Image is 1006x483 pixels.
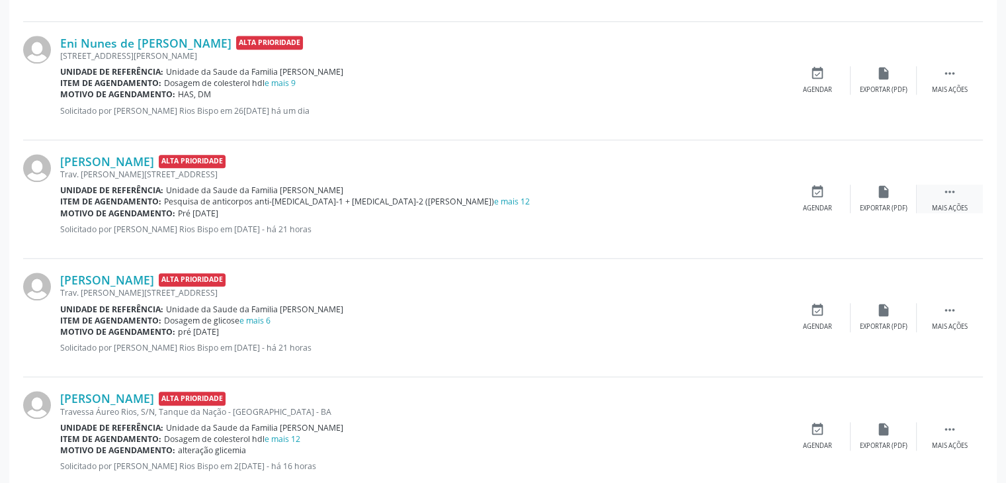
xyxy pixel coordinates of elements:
b: Item de agendamento: [60,315,161,326]
a: e mais 12 [265,433,300,445]
div: Agendar [803,322,832,331]
span: Alta Prioridade [159,273,226,287]
span: Dosagem de glicose [164,315,271,326]
i:  [943,303,957,318]
span: Alta Prioridade [159,155,226,169]
b: Motivo de agendamento: [60,208,175,219]
div: Trav. [PERSON_NAME][STREET_ADDRESS] [60,287,784,298]
b: Item de agendamento: [60,196,161,207]
div: Mais ações [932,441,968,451]
i: event_available [810,185,825,199]
a: [PERSON_NAME] [60,273,154,287]
div: [STREET_ADDRESS][PERSON_NAME] [60,50,784,62]
div: Travessa Áureo Rios, S/N, Tanque da Nação - [GEOGRAPHIC_DATA] - BA [60,406,784,417]
a: e mais 9 [265,77,296,89]
span: Alta Prioridade [159,392,226,406]
a: Eni Nunes de [PERSON_NAME] [60,36,231,50]
b: Item de agendamento: [60,433,161,445]
span: Alta Prioridade [236,36,303,50]
i: event_available [810,303,825,318]
span: Unidade da Saude da Familia [PERSON_NAME] [166,185,343,196]
i:  [943,66,957,81]
div: Exportar (PDF) [860,322,907,331]
p: Solicitado por [PERSON_NAME] Rios Bispo em [DATE] - há 21 horas [60,342,784,353]
div: Exportar (PDF) [860,441,907,451]
span: Unidade da Saude da Familia [PERSON_NAME] [166,422,343,433]
i: event_available [810,422,825,437]
img: img [23,154,51,182]
b: Item de agendamento: [60,77,161,89]
span: Pesquisa de anticorpos anti-[MEDICAL_DATA]-1 + [MEDICAL_DATA]-2 ([PERSON_NAME]) [164,196,530,207]
span: alteração glicemia [178,445,246,456]
p: Solicitado por [PERSON_NAME] Rios Bispo em [DATE] - há 21 horas [60,224,784,235]
b: Motivo de agendamento: [60,326,175,337]
div: Exportar (PDF) [860,85,907,95]
div: Agendar [803,85,832,95]
div: Agendar [803,441,832,451]
span: Dosagem de colesterol hdl [164,433,300,445]
div: Exportar (PDF) [860,204,907,213]
p: Solicitado por [PERSON_NAME] Rios Bispo em 26[DATE] há um dia [60,105,784,116]
i: insert_drive_file [876,185,891,199]
span: Unidade da Saude da Familia [PERSON_NAME] [166,66,343,77]
span: Unidade da Saude da Familia [PERSON_NAME] [166,304,343,315]
div: Trav. [PERSON_NAME][STREET_ADDRESS] [60,169,784,180]
a: e mais 6 [239,315,271,326]
div: Mais ações [932,85,968,95]
i:  [943,422,957,437]
i: insert_drive_file [876,422,891,437]
a: [PERSON_NAME] [60,154,154,169]
span: Pré [DATE] [178,208,218,219]
img: img [23,36,51,64]
a: e mais 12 [494,196,530,207]
b: Unidade de referência: [60,422,163,433]
b: Motivo de agendamento: [60,445,175,456]
img: img [23,273,51,300]
p: Solicitado por [PERSON_NAME] Rios Bispo em 2[DATE] - há 16 horas [60,461,784,472]
b: Unidade de referência: [60,185,163,196]
b: Motivo de agendamento: [60,89,175,100]
a: [PERSON_NAME] [60,391,154,406]
b: Unidade de referência: [60,304,163,315]
div: Mais ações [932,322,968,331]
span: Dosagem de colesterol hdl [164,77,296,89]
span: HAS, DM [178,89,211,100]
b: Unidade de referência: [60,66,163,77]
i: insert_drive_file [876,66,891,81]
i:  [943,185,957,199]
span: pré [DATE] [178,326,219,337]
img: img [23,391,51,419]
i: insert_drive_file [876,303,891,318]
div: Mais ações [932,204,968,213]
i: event_available [810,66,825,81]
div: Agendar [803,204,832,213]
